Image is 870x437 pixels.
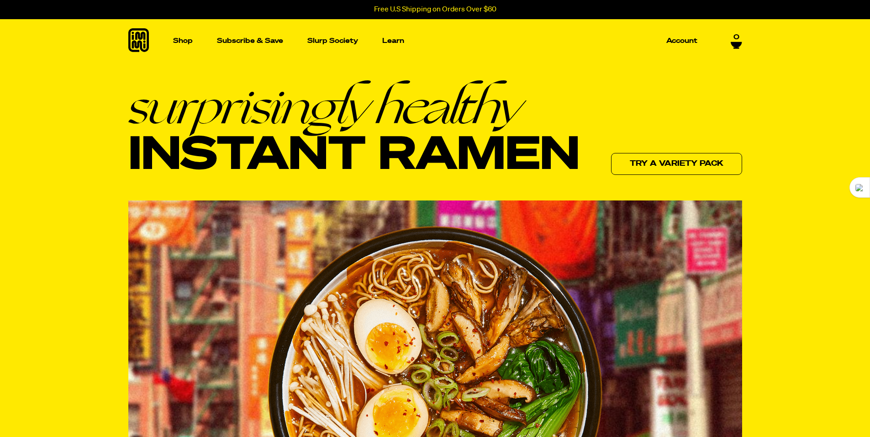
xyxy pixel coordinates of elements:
em: surprisingly healthy [128,81,580,131]
p: Shop [173,37,193,44]
p: Account [666,37,697,44]
a: Try a variety pack [611,153,742,175]
p: Learn [382,37,404,44]
a: 0 [731,30,742,46]
p: Subscribe & Save [217,37,283,44]
a: Slurp Society [304,34,362,48]
span: 0 [733,30,739,38]
p: Slurp Society [307,37,358,44]
p: Free U.S Shipping on Orders Over $60 [374,5,496,14]
a: Account [663,34,701,48]
nav: Main navigation [169,19,701,63]
h1: Instant Ramen [128,81,580,181]
a: Subscribe & Save [213,34,287,48]
a: Learn [379,19,408,63]
a: Shop [169,19,196,63]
